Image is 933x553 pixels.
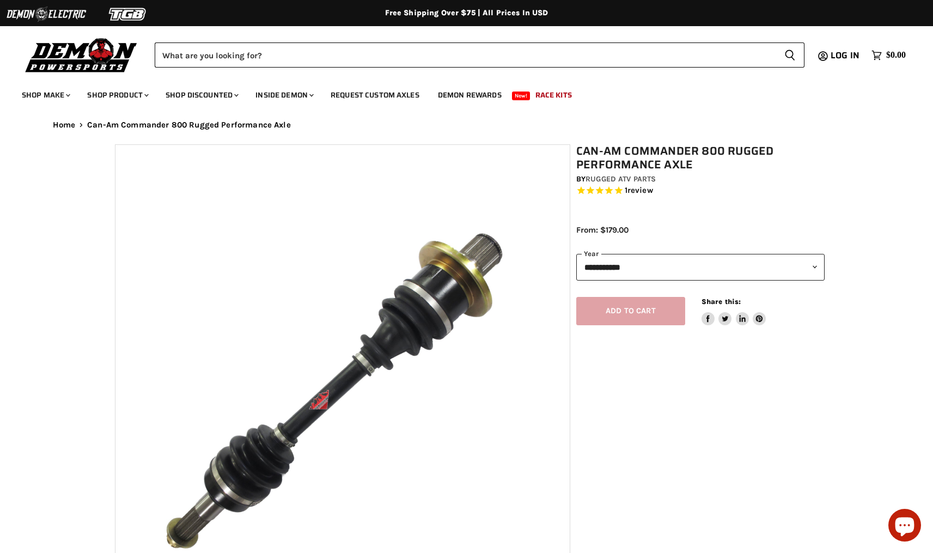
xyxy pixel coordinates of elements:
[886,50,906,60] span: $0.00
[430,84,510,106] a: Demon Rewards
[157,84,245,106] a: Shop Discounted
[576,225,629,235] span: From: $179.00
[87,120,291,130] span: Can-Am Commander 800 Rugged Performance Axle
[247,84,320,106] a: Inside Demon
[14,84,77,106] a: Shop Make
[627,186,653,196] span: review
[826,51,866,60] a: Log in
[702,297,741,306] span: Share this:
[5,4,87,25] img: Demon Electric Logo 2
[14,80,903,106] ul: Main menu
[576,185,825,197] span: Rated 5.0 out of 5 stars 1 reviews
[31,8,902,18] div: Free Shipping Over $75 | All Prices In USD
[31,120,902,130] nav: Breadcrumbs
[866,47,911,63] a: $0.00
[625,186,653,196] span: 1 reviews
[155,42,776,68] input: Search
[527,84,580,106] a: Race Kits
[79,84,155,106] a: Shop Product
[87,4,169,25] img: TGB Logo 2
[831,48,859,62] span: Log in
[155,42,804,68] form: Product
[776,42,804,68] button: Search
[702,297,766,326] aside: Share this:
[576,254,825,281] select: year
[576,173,825,185] div: by
[586,174,656,184] a: Rugged ATV Parts
[512,92,530,100] span: New!
[885,509,924,544] inbox-online-store-chat: Shopify online store chat
[22,35,141,74] img: Demon Powersports
[53,120,76,130] a: Home
[576,144,825,172] h1: Can-Am Commander 800 Rugged Performance Axle
[322,84,428,106] a: Request Custom Axles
